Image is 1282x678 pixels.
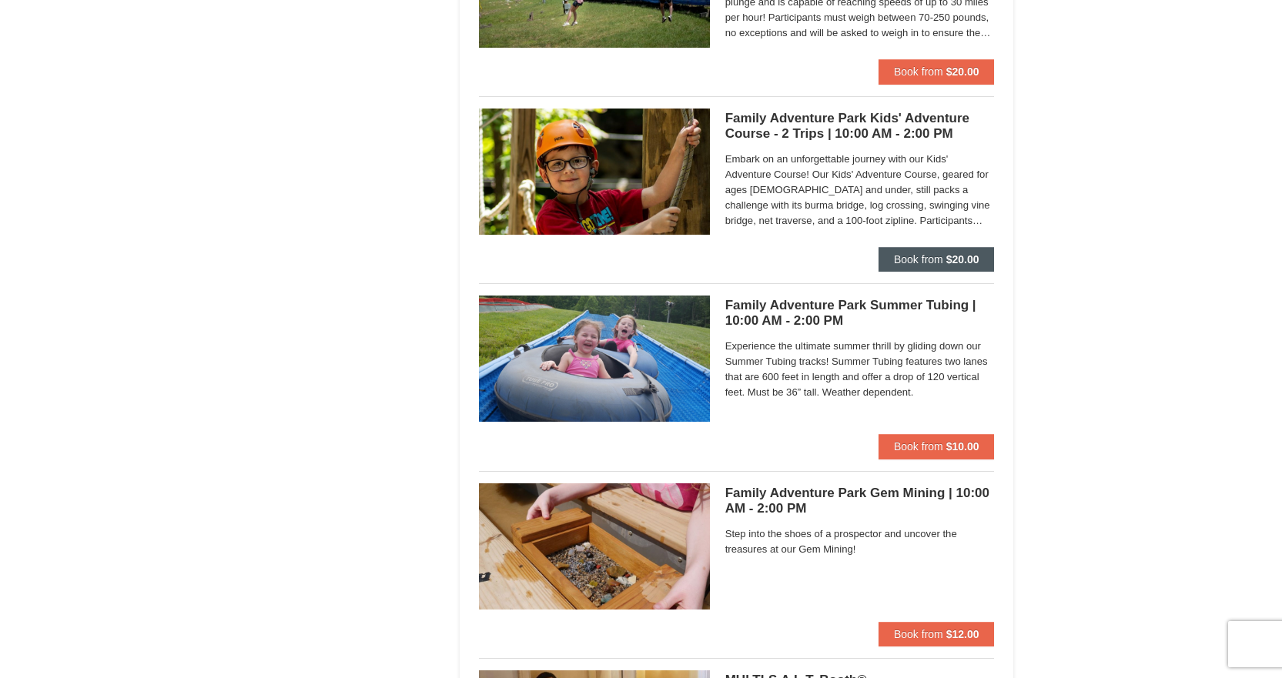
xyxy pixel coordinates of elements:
strong: $20.00 [946,253,979,266]
span: Embark on an unforgettable journey with our Kids' Adventure Course! Our Kids' Adventure Course, g... [725,152,995,229]
h5: Family Adventure Park Kids' Adventure Course - 2 Trips | 10:00 AM - 2:00 PM [725,111,995,142]
img: 6619925-24-0b64ce4e.JPG [479,483,710,610]
strong: $20.00 [946,65,979,78]
span: Book from [894,253,943,266]
strong: $12.00 [946,628,979,640]
img: 6619925-26-de8af78e.jpg [479,296,710,422]
button: Book from $20.00 [879,247,995,272]
h5: Family Adventure Park Gem Mining | 10:00 AM - 2:00 PM [725,486,995,516]
span: Experience the ultimate summer thrill by gliding down our Summer Tubing tracks! Summer Tubing fea... [725,339,995,400]
button: Book from $20.00 [879,59,995,84]
span: Book from [894,628,943,640]
button: Book from $12.00 [879,622,995,646]
button: Book from $10.00 [879,434,995,459]
span: Step into the shoes of a prospector and uncover the treasures at our Gem Mining! [725,526,995,557]
span: Book from [894,65,943,78]
h5: Family Adventure Park Summer Tubing | 10:00 AM - 2:00 PM [725,298,995,329]
img: 6619925-25-20606efb.jpg [479,109,710,235]
span: Book from [894,440,943,453]
strong: $10.00 [946,440,979,453]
